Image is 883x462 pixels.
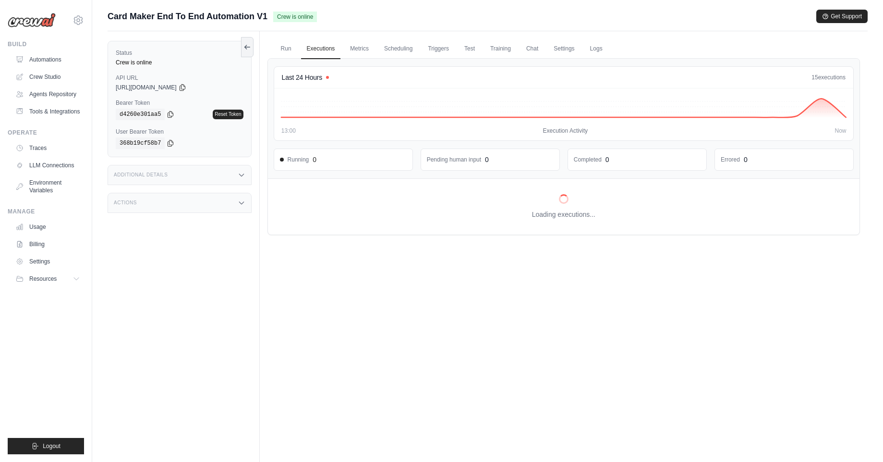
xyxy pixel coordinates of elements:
[744,155,748,164] div: 0
[344,39,375,59] a: Metrics
[811,74,846,81] div: executions
[12,219,84,235] a: Usage
[12,271,84,287] button: Resources
[116,99,243,107] label: Bearer Token
[8,129,84,137] div: Operate
[12,87,84,102] a: Agents Repository
[281,127,295,135] span: 13:00
[532,210,595,219] p: Loading executions...
[12,140,84,156] a: Traces
[422,39,455,59] a: Triggers
[484,39,517,59] a: Training
[116,74,243,82] label: API URL
[427,156,481,163] dd: Pending human input
[275,39,297,59] a: Run
[114,172,168,178] h3: Additional Details
[485,155,489,164] div: 0
[12,158,84,173] a: LLM Connections
[584,39,608,59] a: Logs
[29,275,57,283] span: Resources
[282,73,322,82] h4: Last 24 Hours
[116,84,177,91] span: [URL][DOMAIN_NAME]
[116,137,165,149] code: 368b19cf58b7
[721,156,740,163] dd: Errored
[280,156,309,163] span: Running
[8,40,84,48] div: Build
[378,39,418,59] a: Scheduling
[108,10,267,23] span: Card Maker End To End Automation V1
[12,52,84,67] a: Automations
[8,208,84,215] div: Manage
[605,155,609,164] div: 0
[12,69,84,85] a: Crew Studio
[8,438,84,454] button: Logout
[816,10,868,23] button: Get Support
[835,416,883,462] iframe: Chat Widget
[313,155,316,164] div: 0
[114,200,137,206] h3: Actions
[811,74,818,81] span: 15
[459,39,481,59] a: Test
[548,39,580,59] a: Settings
[520,39,544,59] a: Chat
[12,254,84,269] a: Settings
[8,13,56,27] img: Logo
[213,110,243,119] a: Reset Token
[12,175,84,198] a: Environment Variables
[543,127,588,135] span: Execution Activity
[116,59,243,66] div: Crew is online
[574,156,602,163] dd: Completed
[835,127,846,135] span: Now
[273,12,317,22] span: Crew is online
[116,49,243,57] label: Status
[43,442,60,450] span: Logout
[116,109,165,120] code: d4260e301aa5
[12,104,84,119] a: Tools & Integrations
[301,39,341,59] a: Executions
[116,128,243,136] label: User Bearer Token
[12,237,84,252] a: Billing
